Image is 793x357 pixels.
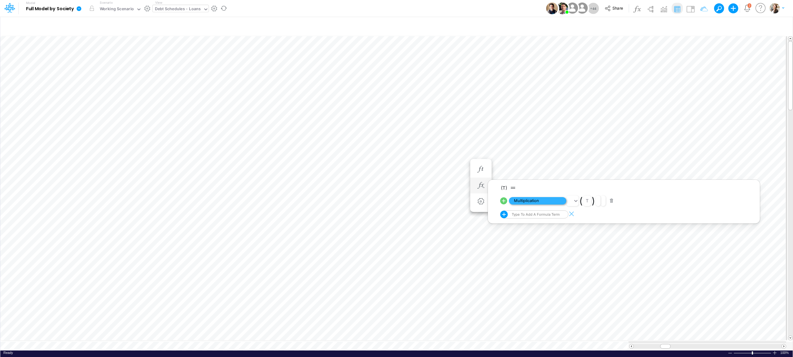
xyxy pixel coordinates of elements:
div: t [586,198,589,203]
span: 100% [780,350,790,355]
div: Zoom level [780,350,790,355]
button: Share [602,4,627,13]
span: Share [612,6,623,10]
div: Zoom Out [728,351,733,355]
label: Scenario [100,0,112,5]
div: Working Scenario [100,6,134,13]
div: Zoom [734,350,772,355]
img: User Image Icon [565,1,579,15]
div: Zoom In [772,350,777,355]
span: Ready [3,351,13,355]
img: User Image Icon [546,2,558,14]
label: View [155,0,162,5]
span: ) [592,195,595,206]
span: + 44 [590,7,596,11]
b: Full Model by Society [26,6,74,12]
input: Type a title here [6,20,658,32]
div: 2 unread items [749,4,750,7]
img: User Image Icon [556,2,568,14]
div: Zoom [752,351,753,355]
div: In Ready mode [3,350,13,355]
a: Notifications [744,5,751,12]
span: Multiplication [509,197,566,205]
img: User Image Icon [575,1,589,15]
span: (T) [501,185,507,191]
div: Debt Schedules - Loans [155,6,201,13]
span: ( [579,195,583,206]
label: Model [26,1,35,5]
div: Type to add a formula term [510,212,560,217]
